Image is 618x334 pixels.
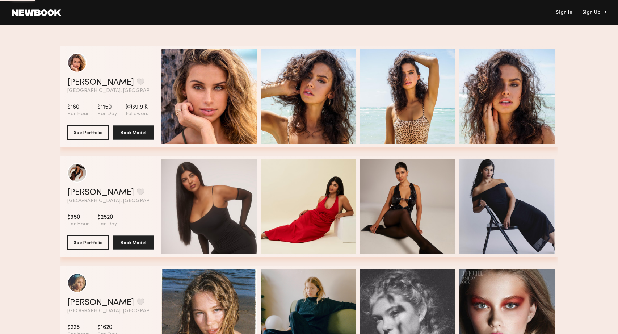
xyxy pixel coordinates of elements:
button: Book Model [113,235,154,250]
span: $2520 [97,214,117,221]
span: 39.9 K [126,104,148,111]
span: Followers [126,111,148,117]
a: Sign In [556,10,572,15]
a: [PERSON_NAME] [67,298,134,307]
a: [PERSON_NAME] [67,78,134,87]
span: $225 [67,324,89,331]
a: [PERSON_NAME] [67,188,134,197]
span: $160 [67,104,89,111]
div: Sign Up [582,10,606,15]
span: $1620 [97,324,117,331]
button: See Portfolio [67,235,109,250]
span: Per Day [97,111,117,117]
button: Book Model [113,125,154,140]
span: $350 [67,214,89,221]
span: [GEOGRAPHIC_DATA], [GEOGRAPHIC_DATA] [67,88,154,93]
span: Per Day [97,221,117,227]
span: $1150 [97,104,117,111]
span: Per Hour [67,111,89,117]
span: Per Hour [67,221,89,227]
button: See Portfolio [67,125,109,140]
span: [GEOGRAPHIC_DATA], [GEOGRAPHIC_DATA] [67,199,154,204]
span: [GEOGRAPHIC_DATA], [GEOGRAPHIC_DATA] [67,309,154,314]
